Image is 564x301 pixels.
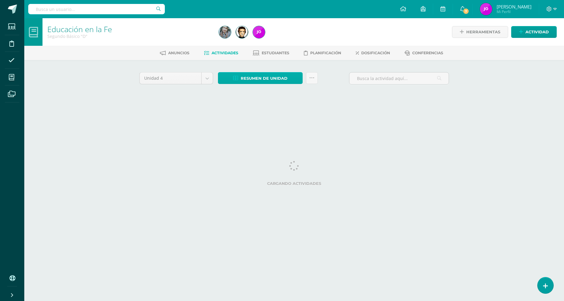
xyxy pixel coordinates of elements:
a: Resumen de unidad [218,72,303,84]
a: Dosificación [356,48,390,58]
span: Actividades [212,51,238,55]
a: Actividades [204,48,238,58]
img: 348d307377bbb1ab8432acbc23fb6534.png [253,26,265,38]
span: Herramientas [466,26,500,38]
a: Unidad 4 [140,72,213,84]
a: Planificación [304,48,341,58]
a: Educación en la Fe [47,24,112,34]
label: Cargando actividades [139,181,449,186]
h1: Educación en la Fe [47,25,212,33]
a: Conferencias [405,48,443,58]
img: 6056a2abe62e3aa300462f02f2e298e5.png [236,26,248,38]
span: Mi Perfil [497,9,532,14]
a: Herramientas [452,26,508,38]
span: Dosificación [361,51,390,55]
span: Unidad 4 [144,72,197,84]
img: 93a01b851a22af7099796f9ee7ca9c46.png [219,26,231,38]
a: Actividad [511,26,557,38]
span: Actividad [525,26,549,38]
div: Segundo Básico 'D' [47,33,212,39]
span: 7 [463,8,469,15]
span: Estudiantes [262,51,289,55]
span: Planificación [310,51,341,55]
span: Resumen de unidad [241,73,287,84]
a: Anuncios [160,48,189,58]
input: Busca la actividad aquí... [349,72,449,84]
span: [PERSON_NAME] [497,4,532,10]
span: Conferencias [412,51,443,55]
img: 348d307377bbb1ab8432acbc23fb6534.png [480,3,492,15]
a: Estudiantes [253,48,289,58]
input: Busca un usuario... [28,4,165,14]
span: Anuncios [168,51,189,55]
